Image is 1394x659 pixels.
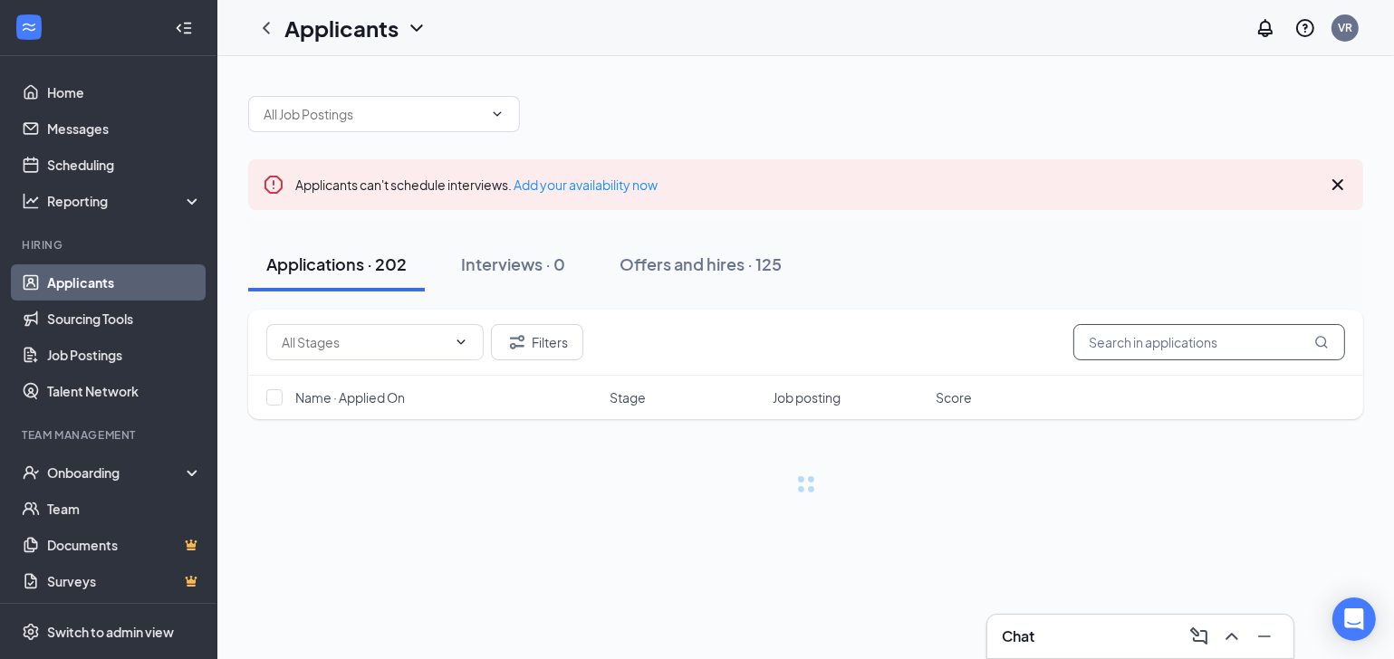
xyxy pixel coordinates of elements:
svg: Cross [1327,174,1349,196]
svg: Notifications [1255,17,1276,39]
a: Scheduling [47,147,202,183]
div: Applications · 202 [266,253,407,275]
button: ChevronUp [1217,622,1246,651]
span: Score [936,388,972,406]
svg: ChevronDown [490,107,505,121]
button: Minimize [1250,622,1279,651]
div: Onboarding [47,463,187,482]
svg: Settings [22,623,40,641]
svg: QuestionInfo [1294,17,1316,39]
a: Add your availability now [514,177,658,193]
button: Filter Filters [491,324,583,360]
a: DocumentsCrown [47,527,202,563]
svg: ChevronLeft [255,17,277,39]
input: All Stages [282,332,447,352]
a: Applicants [47,264,202,301]
svg: ChevronDown [406,17,428,39]
input: Search in applications [1073,324,1345,360]
div: VR [1338,20,1352,35]
span: Stage [610,388,647,406]
input: All Job Postings [264,104,483,124]
a: Sourcing Tools [47,301,202,337]
div: Offers and hires · 125 [620,253,782,275]
a: Messages [47,110,202,147]
svg: Filter [506,331,528,353]
div: Team Management [22,427,198,443]
button: ComposeMessage [1185,622,1214,651]
svg: ChevronUp [1221,626,1243,647]
svg: Analysis [22,192,40,210]
svg: ChevronDown [454,335,468,349]
svg: Minimize [1254,626,1275,647]
a: SurveysCrown [47,563,202,599]
a: Team [47,491,202,527]
h3: Chat [1002,626,1034,646]
svg: Error [263,174,284,196]
a: Home [47,74,202,110]
div: Interviews · 0 [461,253,565,275]
svg: Collapse [175,19,193,37]
svg: UserCheck [22,463,40,482]
h1: Applicants [284,13,399,43]
a: Job Postings [47,337,202,373]
span: Name · Applied On [295,388,405,406]
svg: WorkstreamLogo [20,18,38,36]
svg: ComposeMessage [1188,626,1210,647]
span: Applicants can't schedule interviews. [295,177,658,193]
a: Talent Network [47,373,202,409]
div: Hiring [22,237,198,253]
div: Switch to admin view [47,623,174,641]
span: Job posting [773,388,841,406]
div: Reporting [47,192,203,210]
svg: MagnifyingGlass [1314,335,1329,349]
div: Open Intercom Messenger [1332,597,1376,641]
